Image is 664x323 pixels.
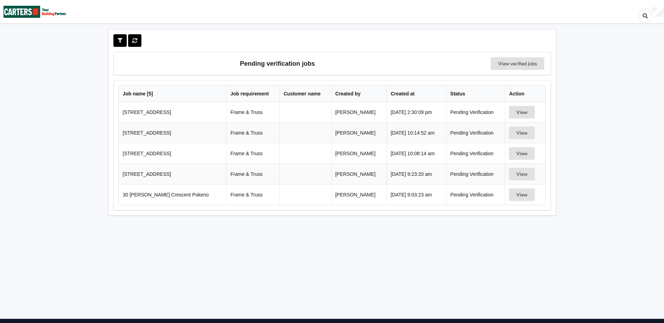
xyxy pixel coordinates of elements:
[509,130,536,136] a: View
[446,122,505,143] td: Pending Verification
[509,127,535,139] button: View
[226,143,279,164] td: Frame & Truss
[386,143,446,164] td: [DATE] 10:08:14 am
[331,86,386,102] th: Created by
[331,102,386,122] td: [PERSON_NAME]
[331,143,386,164] td: [PERSON_NAME]
[119,164,226,184] td: [STREET_ADDRESS]
[386,122,446,143] td: [DATE] 10:14:52 am
[226,102,279,122] td: Frame & Truss
[331,164,386,184] td: [PERSON_NAME]
[509,147,535,160] button: View
[279,86,331,102] th: Customer name
[119,102,226,122] td: [STREET_ADDRESS]
[119,184,226,205] td: 30 [PERSON_NAME] Crescent Pokeno
[509,171,536,177] a: View
[491,57,544,70] a: View verified jobs
[119,57,436,70] h3: Pending verification jobs
[4,0,67,23] img: Carters
[505,86,545,102] th: Action
[226,184,279,205] td: Frame & Truss
[652,7,664,17] div: User Profile
[119,122,226,143] td: [STREET_ADDRESS]
[331,122,386,143] td: [PERSON_NAME]
[446,86,505,102] th: Status
[226,86,279,102] th: Job requirement
[226,164,279,184] td: Frame & Truss
[119,86,226,102] th: Job name [ 5 ]
[386,164,446,184] td: [DATE] 9:23:20 am
[509,109,536,115] a: View
[386,184,446,205] td: [DATE] 9:03:23 am
[386,86,446,102] th: Created at
[509,192,536,198] a: View
[331,184,386,205] td: [PERSON_NAME]
[509,106,535,119] button: View
[446,184,505,205] td: Pending Verification
[509,188,535,201] button: View
[446,164,505,184] td: Pending Verification
[446,102,505,122] td: Pending Verification
[446,143,505,164] td: Pending Verification
[119,143,226,164] td: [STREET_ADDRESS]
[509,168,535,180] button: View
[509,151,536,156] a: View
[386,102,446,122] td: [DATE] 2:30:09 pm
[226,122,279,143] td: Frame & Truss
